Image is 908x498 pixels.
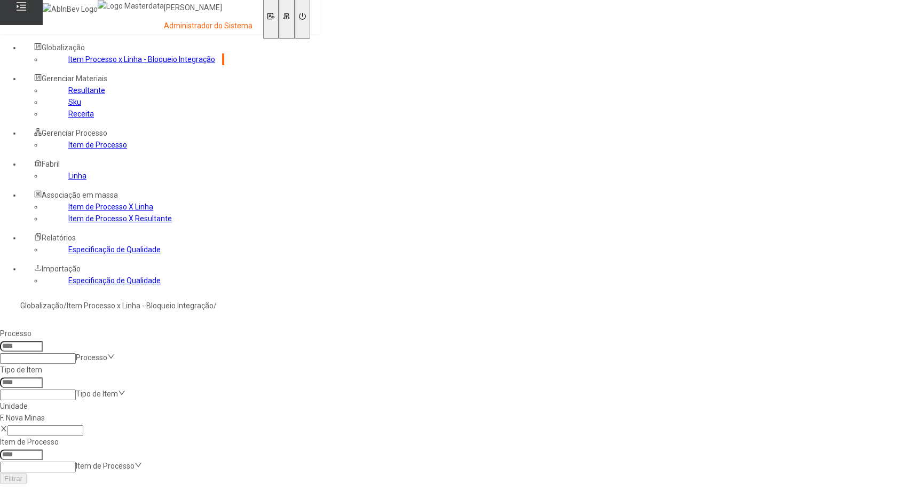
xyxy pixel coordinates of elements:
nz-select-placeholder: Tipo de Item [76,390,118,398]
a: Item de Processo [68,141,127,149]
a: Sku [68,98,81,106]
span: Gerenciar Processo [42,129,107,137]
span: Gerenciar Materiais [42,74,107,83]
span: Globalização [42,43,85,52]
span: Fabril [42,160,60,168]
a: Item Processo x Linha - Bloqueio Integração [67,301,214,310]
a: Resultante [68,86,105,95]
a: Item Processo x Linha - Bloqueio Integração [68,55,215,64]
nz-breadcrumb-separator: / [64,301,67,310]
a: Globalização [20,301,64,310]
span: Relatórios [42,234,76,242]
a: Receita [68,110,94,118]
a: Especificação de Qualidade [68,276,161,285]
nz-select-placeholder: Processo [76,353,107,362]
a: Item de Processo X Linha [68,203,153,211]
a: Linha [68,172,86,180]
p: Administrador do Sistema [164,21,252,32]
a: Especificação de Qualidade [68,245,161,254]
span: Importação [42,264,81,273]
p: [PERSON_NAME] [164,3,252,13]
span: Associação em massa [42,191,118,199]
nz-breadcrumb-separator: / [214,301,217,310]
img: AbInBev Logo [43,3,98,15]
nz-select-placeholder: Item de Processo [76,462,135,470]
span: Filtrar [4,474,22,483]
a: Item de Processo X Resultante [68,214,172,223]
